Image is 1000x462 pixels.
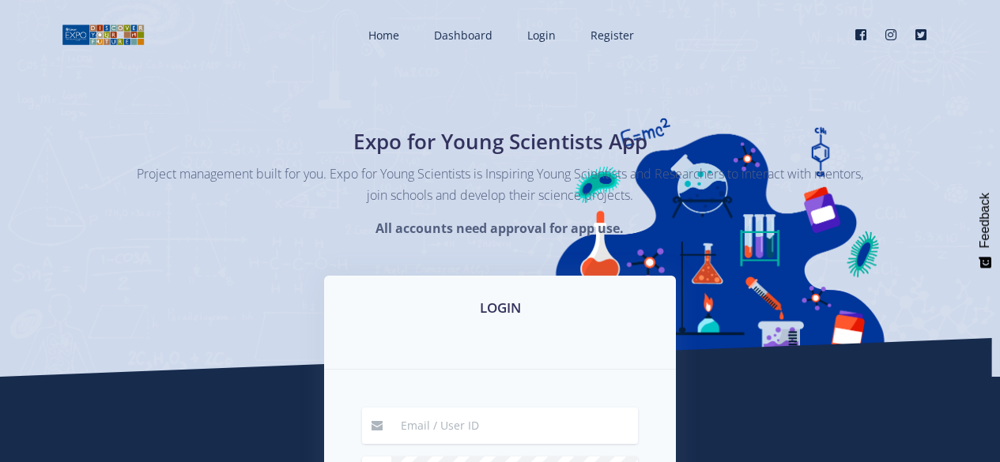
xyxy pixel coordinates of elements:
[591,28,634,43] span: Register
[62,23,145,47] img: logo01.png
[343,298,657,318] h3: LOGIN
[212,126,789,157] h1: Expo for Young Scientists App
[418,14,505,56] a: Dashboard
[391,408,638,444] input: Email / User ID
[511,14,568,56] a: Login
[575,14,647,56] a: Register
[434,28,492,43] span: Dashboard
[137,163,864,206] p: Project management built for you. Expo for Young Scientists is Inspiring Young Scientists and Res...
[375,220,624,237] strong: All accounts need approval for app use.
[368,28,399,43] span: Home
[970,177,1000,284] button: Feedback - Show survey
[353,14,412,56] a: Home
[978,193,992,248] span: Feedback
[527,28,556,43] span: Login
